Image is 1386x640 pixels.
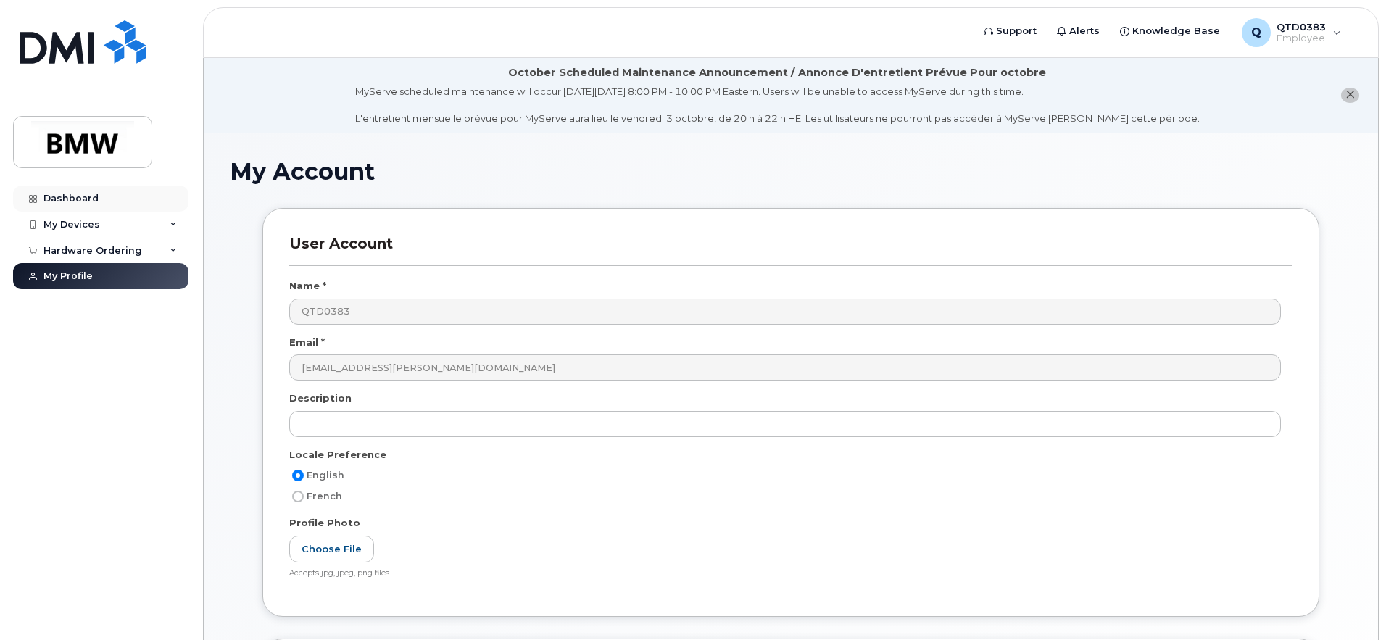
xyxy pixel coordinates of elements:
[292,491,304,502] input: French
[289,536,374,562] label: Choose File
[289,279,326,293] label: Name *
[508,65,1046,80] div: October Scheduled Maintenance Announcement / Annonce D'entretient Prévue Pour octobre
[307,491,342,502] span: French
[289,336,325,349] label: Email *
[289,516,360,530] label: Profile Photo
[289,235,1292,266] h3: User Account
[289,448,386,462] label: Locale Preference
[355,85,1200,125] div: MyServe scheduled maintenance will occur [DATE][DATE] 8:00 PM - 10:00 PM Eastern. Users will be u...
[292,470,304,481] input: English
[307,470,344,481] span: English
[289,568,1281,579] div: Accepts jpg, jpeg, png files
[1341,88,1359,103] button: close notification
[230,159,1352,184] h1: My Account
[1323,577,1375,629] iframe: Messenger Launcher
[289,391,352,405] label: Description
